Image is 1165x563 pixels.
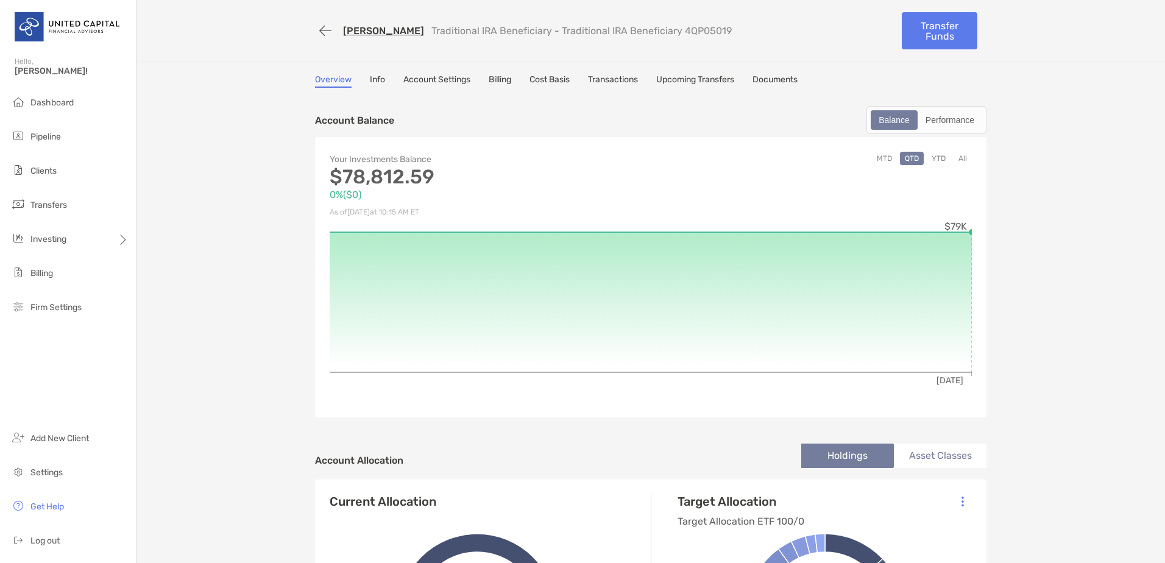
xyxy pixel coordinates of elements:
[894,444,986,468] li: Asset Classes
[11,163,26,177] img: clients icon
[11,464,26,479] img: settings icon
[11,430,26,445] img: add_new_client icon
[30,467,63,478] span: Settings
[11,94,26,109] img: dashboard icon
[15,5,121,49] img: United Capital Logo
[403,74,470,88] a: Account Settings
[11,498,26,513] img: get-help icon
[330,169,651,185] p: $78,812.59
[678,494,804,509] h4: Target Allocation
[343,25,424,37] a: [PERSON_NAME]
[15,66,129,76] span: [PERSON_NAME]!
[801,444,894,468] li: Holdings
[529,74,570,88] a: Cost Basis
[30,433,89,444] span: Add New Client
[330,152,651,167] p: Your Investments Balance
[330,187,651,202] p: 0% ( $0 )
[656,74,734,88] a: Upcoming Transfers
[315,74,352,88] a: Overview
[678,514,804,529] p: Target Allocation ETF 100/0
[30,200,67,210] span: Transfers
[30,234,66,244] span: Investing
[330,494,436,509] h4: Current Allocation
[11,265,26,280] img: billing icon
[315,113,394,128] p: Account Balance
[30,132,61,142] span: Pipeline
[588,74,638,88] a: Transactions
[11,299,26,314] img: firm-settings icon
[315,455,403,466] h4: Account Allocation
[30,536,60,546] span: Log out
[30,501,64,512] span: Get Help
[961,496,964,507] img: Icon List Menu
[11,533,26,547] img: logout icon
[954,152,972,165] button: All
[30,166,57,176] span: Clients
[902,12,977,49] a: Transfer Funds
[927,152,951,165] button: YTD
[872,152,897,165] button: MTD
[872,112,916,129] div: Balance
[11,197,26,211] img: transfers icon
[30,97,74,108] span: Dashboard
[30,268,53,278] span: Billing
[431,25,732,37] p: Traditional IRA Beneficiary - Traditional IRA Beneficiary 4QP05019
[11,129,26,143] img: pipeline icon
[919,112,981,129] div: Performance
[752,74,798,88] a: Documents
[944,221,967,232] tspan: $79K
[900,152,924,165] button: QTD
[330,205,651,220] p: As of [DATE] at 10:15 AM ET
[370,74,385,88] a: Info
[489,74,511,88] a: Billing
[866,106,986,134] div: segmented control
[11,231,26,246] img: investing icon
[30,302,82,313] span: Firm Settings
[937,375,963,386] tspan: [DATE]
